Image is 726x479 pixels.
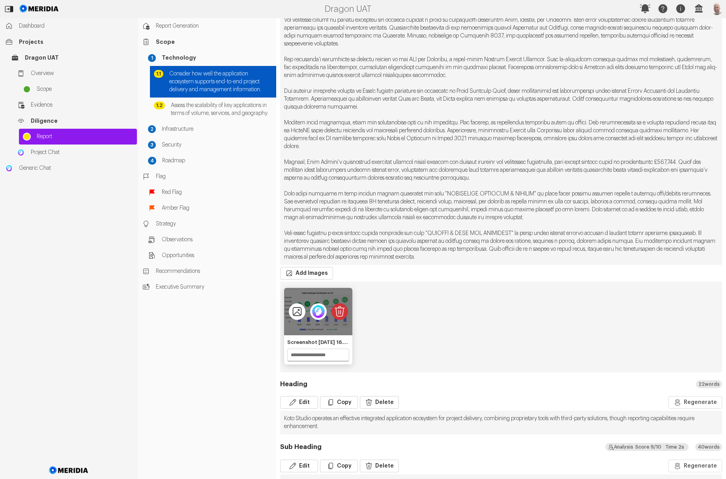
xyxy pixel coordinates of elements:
button: Copy [320,396,358,409]
a: Generic ChatGeneric Chat [1,160,137,176]
a: Evidence [13,97,137,113]
button: Add Images [280,267,333,280]
img: Generic Chat [5,164,13,172]
span: Report Generation [156,22,272,30]
span: Dashboard [19,22,133,30]
a: Dashboard [1,18,137,34]
span: Red Flag [162,188,272,196]
button: Regenerate [668,396,722,409]
span: Consider how well the application ecosystem supports end-to-end project delivery and management i... [169,70,272,94]
span: Recommendations [156,267,272,275]
span: Evidence [31,101,133,109]
div: Screenshot [DATE] 16.28.07.png [287,338,349,346]
span: Scope [37,85,133,93]
a: Project ChatProject Chat [13,145,137,160]
svg: Delete image [331,303,348,320]
img: Meridia Logo [48,462,90,479]
a: Dragon UAT [7,50,137,66]
div: 1.2 [154,101,165,109]
div: My response stayed focused on the prompt's core request: summarizing the provided information wit... [605,443,689,451]
span: Overview [31,70,133,77]
span: Strategy [156,220,272,228]
div: 1.1 [154,70,163,78]
span: Roadmap [162,157,272,165]
span: Opportunities [162,252,272,259]
svg: View image [289,303,305,320]
a: Diligence [13,113,137,129]
img: Profile Icon [711,2,723,15]
a: Overview [13,66,137,81]
button: Delete [360,396,399,409]
span: Executive Summary [156,283,272,291]
a: Scope [19,81,137,97]
a: Projects [1,34,137,50]
span: Technology [162,54,272,62]
button: Edit [280,396,318,409]
span: Scope [156,38,272,46]
div: 40 words [695,443,722,451]
span: Infrastructure [162,125,272,133]
span: Flag [156,173,272,180]
button: Edit [280,460,318,472]
div: 1 of 1 [284,288,352,364]
div: 3 [148,141,156,149]
span: Diligence [31,117,133,125]
span: Project Chat [31,148,133,156]
pre: Koto Studio operates an effective integrated application ecosystem for project delivery, combinin... [280,411,722,434]
span: Projects [19,38,133,46]
div: 1 [148,54,156,62]
div: 22 words [696,380,722,388]
a: Report [19,129,137,145]
span: Generic Chat [19,164,133,172]
span: Security [162,141,272,149]
span: Assess the scalability of key applications in terms of volume, services, and geography. [171,101,272,117]
span: Report [37,133,133,141]
button: Regenerate [668,460,722,472]
button: Delete [360,460,399,472]
button: Copy [320,460,358,472]
img: Project Chat [17,148,25,156]
h3: Heading [280,380,307,388]
div: 4 [148,157,156,165]
img: Send to chat [310,303,327,320]
span: Amber Flag [162,204,272,212]
div: 2 [148,125,156,133]
span: Observations [162,236,272,244]
h3: Sub Heading [280,443,322,451]
span: Dragon UAT [25,54,133,62]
